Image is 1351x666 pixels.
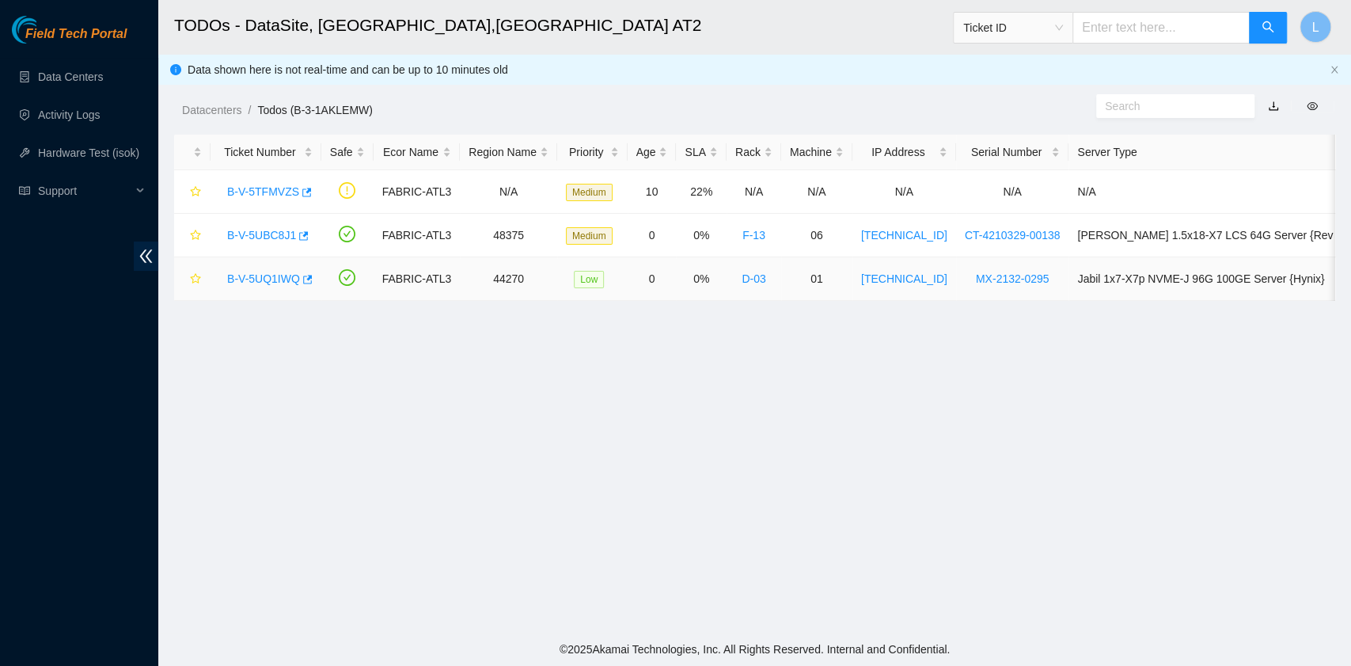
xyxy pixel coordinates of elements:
button: star [183,266,202,291]
td: 0 [628,257,677,301]
td: FABRIC-ATL3 [374,214,461,257]
td: 0% [676,257,726,301]
span: Ticket ID [963,16,1063,40]
input: Search [1105,97,1233,115]
a: download [1268,100,1279,112]
span: eye [1307,101,1318,112]
span: Field Tech Portal [25,27,127,42]
a: Activity Logs [38,108,101,121]
td: 0% [676,214,726,257]
td: 22% [676,170,726,214]
span: L [1312,17,1319,37]
span: Medium [566,227,613,245]
span: Support [38,175,131,207]
button: star [183,179,202,204]
td: N/A [956,170,1069,214]
td: 10 [628,170,677,214]
td: N/A [727,170,781,214]
button: star [183,223,202,248]
td: 01 [781,257,852,301]
a: CT-4210329-00138 [965,229,1061,242]
span: check-circle [339,226,355,242]
span: close [1330,65,1339,74]
a: D-03 [742,272,765,285]
a: Todos (B-3-1AKLEMW) [257,104,372,116]
span: Medium [566,184,613,201]
td: 06 [781,214,852,257]
span: Low [574,271,604,288]
a: B-V-5TFMVZS [227,185,299,198]
footer: © 2025 Akamai Technologies, Inc. All Rights Reserved. Internal and Confidential. [158,633,1351,666]
a: MX-2132-0295 [976,272,1049,285]
span: star [190,273,201,286]
a: Data Centers [38,70,103,83]
button: search [1249,12,1287,44]
a: F-13 [742,229,765,242]
a: [TECHNICAL_ID] [861,272,947,285]
td: N/A [852,170,956,214]
td: N/A [781,170,852,214]
img: Akamai Technologies [12,16,80,44]
span: exclamation-circle [339,182,355,199]
input: Enter text here... [1072,12,1250,44]
button: download [1256,93,1291,119]
span: search [1262,21,1274,36]
span: star [190,186,201,199]
a: B-V-5UQ1IWQ [227,272,300,285]
button: close [1330,65,1339,75]
span: star [190,230,201,242]
td: 48375 [460,214,557,257]
td: N/A [460,170,557,214]
td: 44270 [460,257,557,301]
td: FABRIC-ATL3 [374,170,461,214]
button: L [1300,11,1331,43]
td: 0 [628,214,677,257]
td: FABRIC-ATL3 [374,257,461,301]
a: Akamai TechnologiesField Tech Portal [12,29,127,49]
span: / [248,104,251,116]
span: check-circle [339,269,355,286]
a: B-V-5UBC8J1 [227,229,296,242]
a: Datacenters [182,104,241,116]
span: read [19,185,30,196]
span: double-left [134,242,158,271]
a: Hardware Test (isok) [38,147,139,159]
a: [TECHNICAL_ID] [861,229,947,242]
